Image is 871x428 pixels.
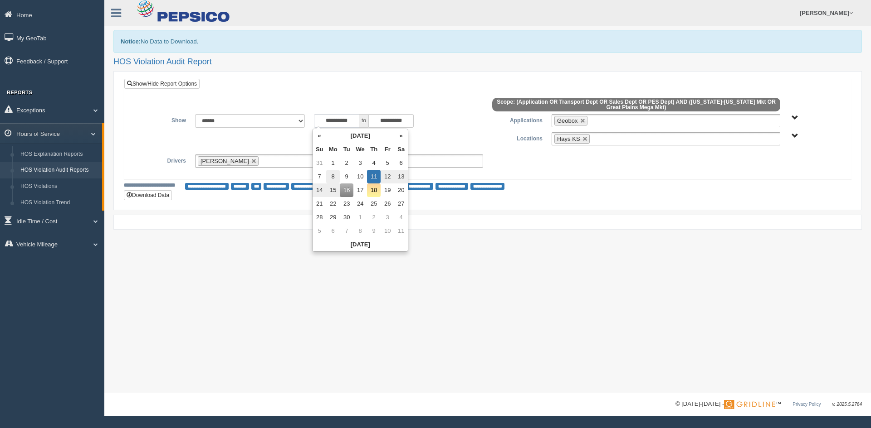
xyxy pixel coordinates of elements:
td: 13 [394,170,408,183]
img: Gridline [724,400,775,409]
a: Show/Hide Report Options [124,79,200,89]
div: © [DATE]-[DATE] - ™ [675,399,862,409]
th: Su [313,143,326,156]
h2: HOS Violation Audit Report [113,58,862,67]
td: 15 [326,183,340,197]
label: Applications [488,114,547,125]
label: Locations [488,132,547,143]
td: 5 [381,156,394,170]
td: 27 [394,197,408,211]
td: 14 [313,183,326,197]
span: [PERSON_NAME] [201,158,249,164]
th: Tu [340,143,353,156]
td: 1 [353,211,367,224]
td: 17 [353,183,367,197]
td: 16 [340,183,353,197]
td: 1 [326,156,340,170]
th: [DATE] [326,129,394,143]
td: 2 [340,156,353,170]
span: v. 2025.5.2764 [832,402,862,407]
td: 2 [367,211,381,224]
span: Geobox [557,117,578,124]
th: » [394,129,408,143]
td: 18 [367,183,381,197]
td: 7 [313,170,326,183]
td: 22 [326,197,340,211]
th: We [353,143,367,156]
span: Scope: (Application OR Transport Dept OR Sales Dept OR PES Dept) AND ([US_STATE]-[US_STATE] Mkt O... [492,98,780,111]
th: Sa [394,143,408,156]
button: Download Data [124,190,172,200]
td: 3 [353,156,367,170]
td: 19 [381,183,394,197]
td: 10 [381,224,394,238]
td: 6 [326,224,340,238]
td: 9 [367,224,381,238]
th: Mo [326,143,340,156]
td: 4 [367,156,381,170]
td: 24 [353,197,367,211]
td: 8 [353,224,367,238]
td: 30 [340,211,353,224]
label: Show [131,114,191,125]
td: 11 [367,170,381,183]
td: 11 [394,224,408,238]
div: No Data to Download. [113,30,862,53]
td: 4 [394,211,408,224]
th: « [313,129,326,143]
a: HOS Violation Audit Reports [16,162,102,178]
td: 12 [381,170,394,183]
a: Privacy Policy [793,402,821,407]
label: Drivers [131,154,191,165]
a: HOS Violation Trend [16,195,102,211]
th: [DATE] [313,238,408,251]
td: 10 [353,170,367,183]
td: 20 [394,183,408,197]
td: 23 [340,197,353,211]
td: 5 [313,224,326,238]
th: Th [367,143,381,156]
th: Fr [381,143,394,156]
td: 28 [313,211,326,224]
td: 9 [340,170,353,183]
td: 6 [394,156,408,170]
span: Hays KS [557,135,580,142]
td: 21 [313,197,326,211]
td: 8 [326,170,340,183]
span: to [359,114,368,128]
td: 29 [326,211,340,224]
td: 26 [381,197,394,211]
a: HOS Explanation Reports [16,146,102,163]
td: 7 [340,224,353,238]
td: 25 [367,197,381,211]
a: HOS Violations [16,178,102,195]
b: Notice: [121,38,141,45]
td: 3 [381,211,394,224]
td: 31 [313,156,326,170]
